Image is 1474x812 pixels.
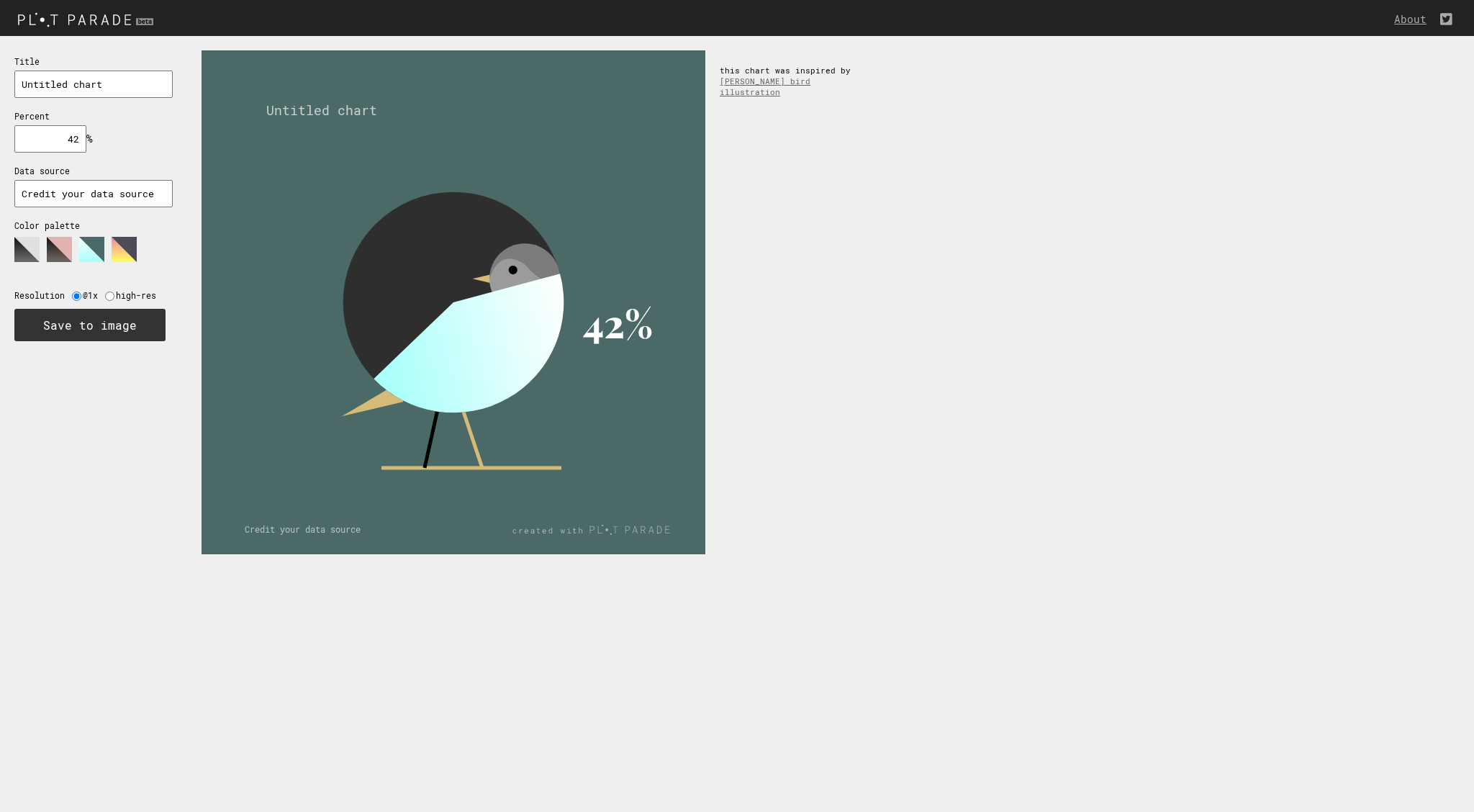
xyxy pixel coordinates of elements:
text: Untitled chart [266,101,377,119]
text: 42% [583,297,653,348]
p: Data source [14,166,173,176]
a: [PERSON_NAME] bird illustration [720,76,810,97]
p: Title [14,56,173,67]
label: Resolution [14,290,72,301]
text: Credit your data source [245,523,361,535]
label: high-res [116,290,163,301]
p: Percent [14,111,173,122]
div: this chart was inspired by [705,50,878,112]
p: Color palette [14,220,173,231]
button: Save to image [14,309,166,341]
label: @1x [83,290,105,301]
a: About [1394,12,1434,26]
